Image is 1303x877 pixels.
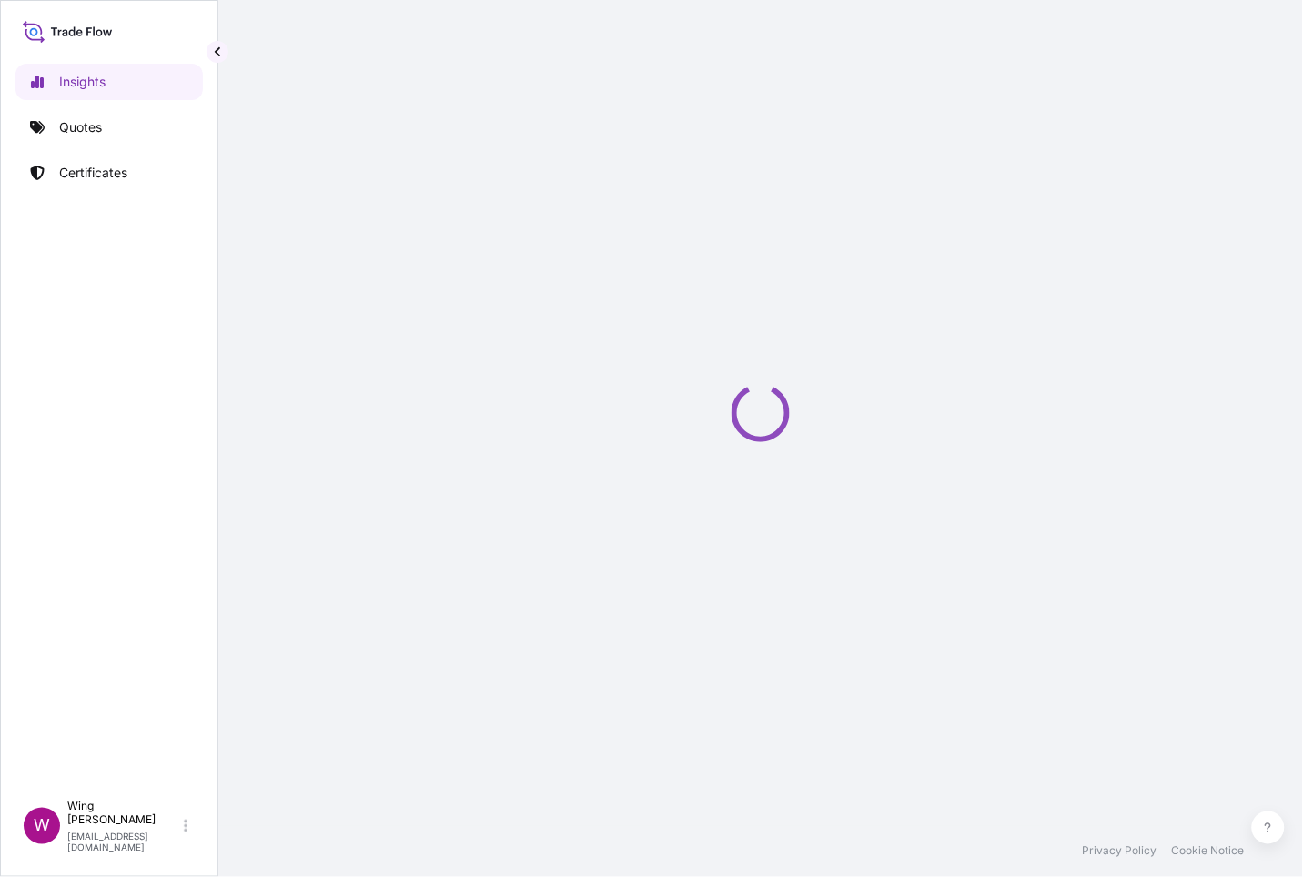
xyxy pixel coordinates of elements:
a: Insights [15,64,203,100]
a: Cookie Notice [1172,844,1245,859]
a: Certificates [15,155,203,191]
p: [EMAIL_ADDRESS][DOMAIN_NAME] [67,832,180,853]
a: Privacy Policy [1083,844,1157,859]
p: Quotes [59,118,102,136]
span: W [34,817,50,835]
p: Insights [59,73,106,91]
p: Certificates [59,164,127,182]
a: Quotes [15,109,203,146]
p: Wing [PERSON_NAME] [67,799,180,828]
